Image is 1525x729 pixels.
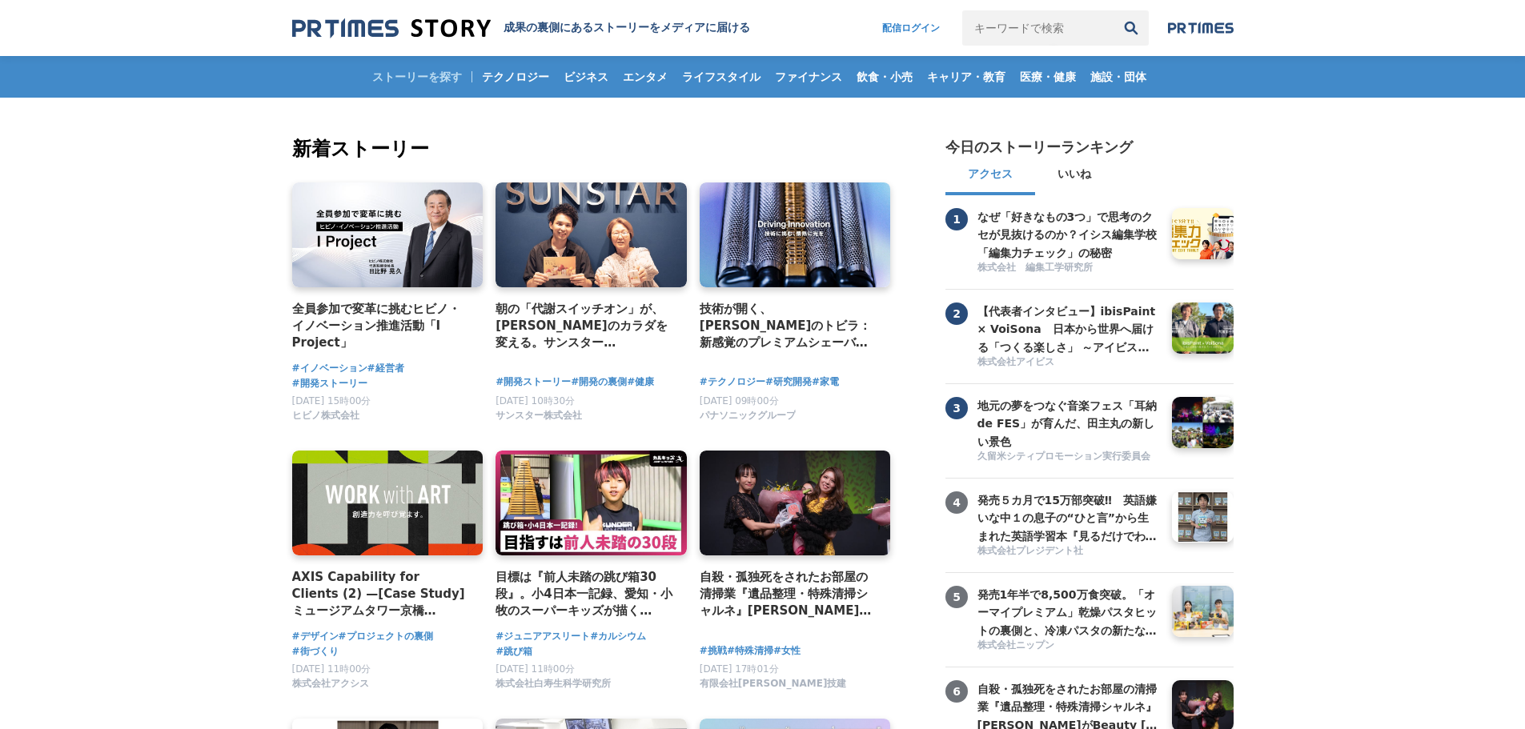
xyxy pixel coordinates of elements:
[977,397,1160,451] h3: 地元の夢をつなぐ音楽フェス「耳納 de FES」が育んだ、田主丸の新しい景色
[1013,70,1082,84] span: 医療・健康
[1114,10,1149,46] button: 検索
[977,208,1160,259] a: なぜ「好きなもの3つ」で思考のクセが見抜けるのか？イシス編集学校「編集力チェック」の秘密
[676,70,767,84] span: ライフスタイル
[921,56,1012,98] a: キャリア・教育
[339,629,433,644] a: #プロジェクトの裏側
[977,355,1054,369] span: 株式会社アイビス
[557,70,615,84] span: ビジネス
[292,300,471,352] a: 全員参加で変革に挑むヒビノ・イノベーション推進活動「I Project」
[496,395,575,407] span: [DATE] 10時30分
[700,568,878,620] h4: 自殺・孤独死をされたお部屋の清掃業『遺品整理・特殊清掃シャルネ』[PERSON_NAME]がBeauty [GEOGRAPHIC_DATA][PERSON_NAME][GEOGRAPHIC_DA...
[945,208,968,230] span: 1
[977,302,1160,354] a: 【代表者インタビュー】ibisPaint × VoiSona 日本から世界へ届ける「つくる楽しさ」 ～アイビスがテクノスピーチと挑戦する、新しい創作文化の形成～
[812,375,839,390] a: #家電
[496,644,532,659] a: #跳び箱
[476,70,556,84] span: テクノロジー
[292,376,367,391] a: #開発ストーリー
[977,355,1160,371] a: 株式会社アイビス
[627,375,654,390] a: #健康
[1168,22,1234,34] img: prtimes
[496,414,582,425] a: サンスター株式会社
[590,629,646,644] a: #カルシウム
[496,663,575,675] span: [DATE] 11時00分
[921,70,1012,84] span: キャリア・教育
[1013,56,1082,98] a: 医療・健康
[773,643,801,659] a: #女性
[476,56,556,98] a: テクノロジー
[850,70,919,84] span: 飲食・小売
[496,629,590,644] a: #ジュニアアスリート
[945,138,1133,157] h2: 今日のストーリーランキング
[977,544,1083,558] span: 株式会社プレジデント社
[977,450,1150,463] span: 久留米シティプロモーション実行委員会
[292,18,750,39] a: 成果の裏側にあるストーリーをメディアに届ける 成果の裏側にあるストーリーをメディアに届ける
[700,395,779,407] span: [DATE] 09時00分
[700,300,878,352] a: 技術が開く、[PERSON_NAME]のトビラ：新感覚のプレミアムシェーバー「ラムダッシュ パームイン」
[769,56,849,98] a: ファイナンス
[765,375,812,390] a: #研究開発
[945,157,1035,195] button: アクセス
[292,134,894,163] h2: 新着ストーリー
[1084,70,1153,84] span: 施設・団体
[367,361,404,376] a: #経営者
[945,491,968,514] span: 4
[571,375,627,390] a: #開発の裏側
[292,568,471,620] a: AXIS Capability for Clients (2) —[Case Study] ミュージアムタワー京橋 「WORK with ART」
[292,629,339,644] span: #デザイン
[496,409,582,423] span: サンスター株式会社
[977,397,1160,448] a: 地元の夢をつなぐ音楽フェス「耳納 de FES」が育んだ、田主丸の新しい景色
[866,10,956,46] a: 配信ログイン
[977,261,1160,276] a: 株式会社 編集工学研究所
[977,639,1160,654] a: 株式会社ニップン
[977,586,1160,637] a: 発売1年半で8,500万食突破。「オーマイプレミアム」乾燥パスタヒットの裏側と、冷凍パスタの新たな挑戦。徹底的な消費者起点で「おいしさ」を追求するニップンの歩み
[496,568,674,620] a: 目標は『前人未踏の跳び箱30段』。小4日本一記録、愛知・小牧のスーパーキッズが描く[PERSON_NAME]とは？
[700,409,796,423] span: パナソニックグループ
[557,56,615,98] a: ビジネス
[977,491,1160,543] a: 発売５カ月で15万部突破‼ 英語嫌いな中１の息子の“ひと言”から生まれた英語学習本『見るだけでわかる‼ 英語ピクト図鑑』異例ヒットの要因
[292,644,339,659] a: #街づくり
[769,70,849,84] span: ファイナンス
[504,21,750,35] h1: 成果の裏側にあるストーリーをメディアに届ける
[616,70,674,84] span: エンタメ
[292,18,491,39] img: 成果の裏側にあるストーリーをメディアに届ける
[496,300,674,352] h4: 朝の「代謝スイッチオン」が、[PERSON_NAME]のカラダを変える。サンスター「[GEOGRAPHIC_DATA]」から生まれた、新しい健康飲料の開発舞台裏
[1084,56,1153,98] a: 施設・団体
[496,682,611,693] a: 株式会社白寿生科学研究所
[727,643,773,659] a: #特殊清掃
[292,677,369,691] span: 株式会社アクシス
[292,414,359,425] a: ヒビノ株式会社
[496,375,571,390] a: #開発ストーリー
[292,361,367,376] a: #イノベーション
[700,663,779,675] span: [DATE] 17時01分
[496,677,611,691] span: 株式会社白寿生科学研究所
[945,586,968,608] span: 5
[977,639,1054,652] span: 株式会社ニップン
[945,397,968,419] span: 3
[945,680,968,703] span: 6
[945,302,968,325] span: 2
[292,395,371,407] span: [DATE] 15時00分
[850,56,919,98] a: 飲食・小売
[676,56,767,98] a: ライフスタイル
[700,375,765,390] a: #テクノロジー
[977,491,1160,545] h3: 発売５カ月で15万部突破‼ 英語嫌いな中１の息子の“ひと言”から生まれた英語学習本『見るだけでわかる‼ 英語ピクト図鑑』異例ヒットの要因
[292,409,359,423] span: ヒビノ株式会社
[1035,157,1114,195] button: いいね
[700,677,847,691] span: 有限会社[PERSON_NAME]技建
